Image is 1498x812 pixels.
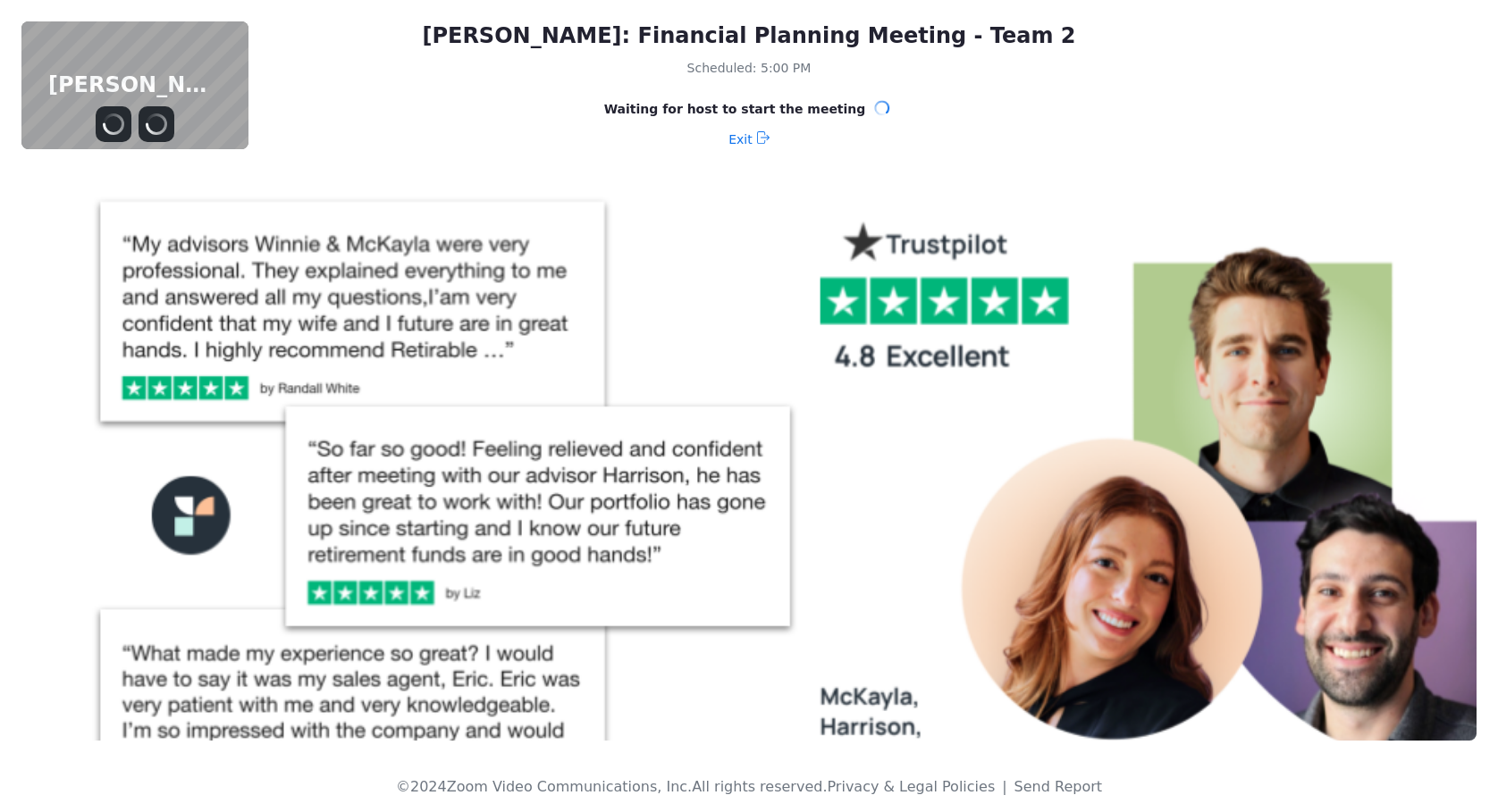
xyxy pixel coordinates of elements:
span: Zoom Video Communications, Inc. [447,778,692,795]
button: Mute [96,106,131,142]
span: Exit [728,125,753,154]
div: [PERSON_NAME]: Financial Planning Meeting - Team 2 [268,21,1230,50]
img: waiting room background [21,197,1477,741]
button: Stop Video [139,106,174,142]
span: © [396,778,410,795]
div: Scheduled: 5:00 PM [268,57,1230,79]
span: All rights reserved. [692,778,827,795]
a: Privacy & Legal Policies [827,778,995,795]
span: | [1002,778,1006,795]
button: Exit [728,125,770,154]
span: 2024 [410,778,447,795]
span: Waiting for host to start the meeting [604,100,866,118]
button: Send Report [1014,776,1102,798]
